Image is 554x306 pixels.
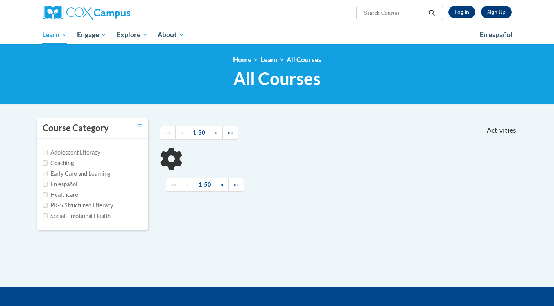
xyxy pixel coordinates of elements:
[426,8,437,18] button: Search
[181,178,194,192] a: Previous
[487,126,516,135] span: Activities
[188,126,210,140] a: 1-50
[233,181,239,188] span: »»
[194,178,216,192] a: 1-50
[38,26,72,44] a: Learn
[43,201,113,210] label: PK-5 Structured Literacy
[287,56,321,64] a: All Courses
[43,203,48,208] input: Checkbox for Options
[43,150,48,155] input: Checkbox for Options
[180,129,183,136] span: «
[43,6,130,20] img: Cox Campus
[448,6,475,18] a: Log In
[43,213,48,218] input: Checkbox for Options
[160,126,176,140] a: Begining
[363,8,426,18] input: Search Courses
[152,26,189,44] a: About
[480,31,513,39] span: En español
[233,68,321,89] span: All Courses
[216,178,229,192] a: Next
[166,178,181,192] a: Begining
[72,26,111,44] a: Engage
[175,126,188,140] a: Previous
[186,181,189,188] span: «
[233,56,251,64] a: Home
[42,30,67,40] span: Learn
[475,27,518,43] a: En español
[165,129,170,136] span: ««
[171,181,176,188] span: ««
[43,159,74,167] label: Coaching
[43,122,109,134] h3: Course Category
[31,26,524,44] div: Main menu
[43,169,110,178] label: Early Care and Learning
[137,122,142,131] a: Toggle collapse
[43,212,111,220] label: Social-Emotional Health
[43,182,48,187] input: Checkbox for Options
[43,192,48,197] input: Checkbox for Options
[43,160,48,166] input: Checkbox for Options
[111,26,153,44] a: Explore
[117,30,148,40] span: Explore
[228,178,244,192] a: End
[43,171,48,176] input: Checkbox for Options
[158,30,184,40] span: About
[481,6,512,18] a: Register
[43,191,78,199] label: Healthcare
[215,129,218,136] span: »
[210,126,223,140] a: Next
[222,126,238,140] a: End
[228,129,233,136] span: »»
[221,181,224,188] span: »
[77,30,106,40] span: Engage
[43,180,77,189] label: En español
[43,148,100,157] label: Adolescent Literacy
[260,56,278,64] a: Learn
[43,6,191,20] a: Cox Campus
